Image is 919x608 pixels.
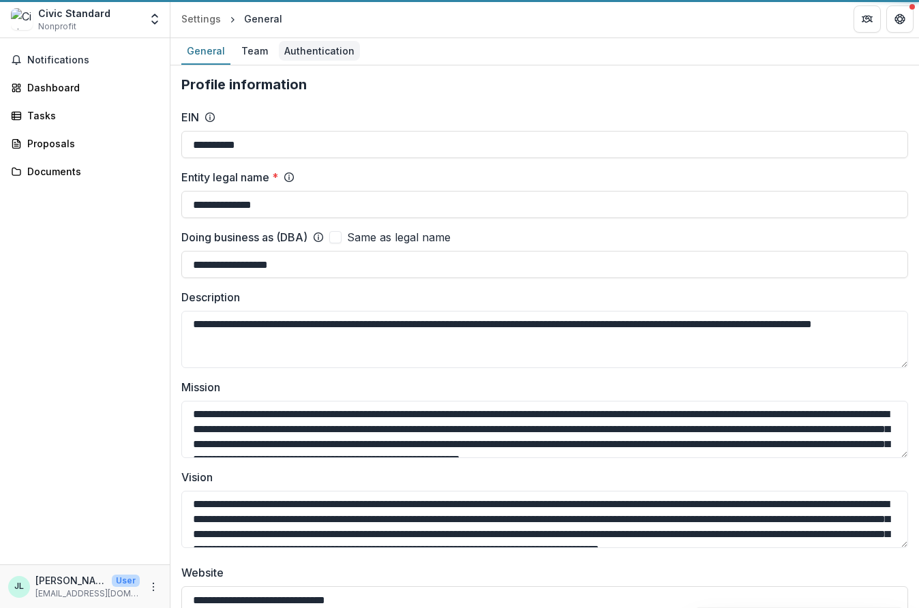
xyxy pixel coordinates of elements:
div: Dashboard [27,80,153,95]
label: Description [181,289,900,305]
span: Notifications [27,55,159,66]
button: More [145,579,162,595]
div: General [244,12,282,26]
p: User [112,575,140,587]
a: Authentication [279,38,360,65]
a: Tasks [5,104,164,127]
label: Mission [181,379,900,395]
div: General [181,41,230,61]
label: EIN [181,109,199,125]
nav: breadcrumb [176,9,288,29]
button: Partners [854,5,881,33]
button: Open entity switcher [145,5,164,33]
p: [PERSON_NAME] [35,573,106,588]
a: Dashboard [5,76,164,99]
div: Proposals [27,136,153,151]
div: Settings [181,12,221,26]
div: Civic Standard [38,6,110,20]
div: Justin Lander [14,582,24,591]
div: Tasks [27,108,153,123]
label: Doing business as (DBA) [181,229,307,245]
label: Vision [181,469,900,485]
a: Documents [5,160,164,183]
span: Nonprofit [38,20,76,33]
div: Documents [27,164,153,179]
button: Notifications [5,49,164,71]
span: Same as legal name [347,229,451,245]
a: Team [236,38,273,65]
p: [EMAIL_ADDRESS][DOMAIN_NAME] [35,588,140,600]
a: Proposals [5,132,164,155]
a: Settings [176,9,226,29]
a: General [181,38,230,65]
div: Team [236,41,273,61]
label: Website [181,564,900,581]
h2: Profile information [181,76,908,93]
img: Civic Standard [11,8,33,30]
label: Entity legal name [181,169,278,185]
button: Get Help [886,5,914,33]
div: Authentication [279,41,360,61]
